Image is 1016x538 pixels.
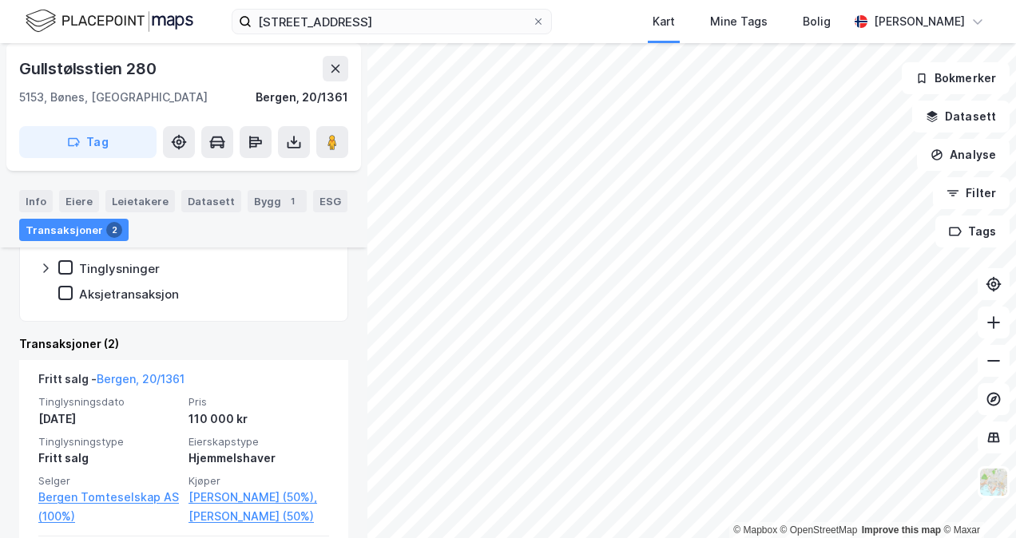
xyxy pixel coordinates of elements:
div: Aksjetransaksjon [79,287,179,302]
div: Bergen, 20/1361 [256,88,348,107]
div: 2 [106,222,122,238]
button: Analyse [917,139,1010,171]
a: Bergen, 20/1361 [97,372,185,386]
span: Tinglysningstype [38,435,179,449]
div: Bygg [248,190,307,212]
input: Søk på adresse, matrikkel, gårdeiere, leietakere eller personer [252,10,532,34]
div: 5153, Bønes, [GEOGRAPHIC_DATA] [19,88,208,107]
div: Kart [653,12,675,31]
span: Eierskapstype [189,435,329,449]
button: Tags [935,216,1010,247]
button: Bokmerker [902,62,1010,94]
div: Hjemmelshaver [189,449,329,468]
a: [PERSON_NAME] (50%), [189,488,329,507]
button: Filter [933,177,1010,209]
button: Datasett [912,101,1010,133]
div: Leietakere [105,190,175,212]
button: Tag [19,126,157,158]
div: Transaksjoner [19,219,129,241]
img: logo.f888ab2527a4732fd821a326f86c7f29.svg [26,7,193,35]
a: Mapbox [733,524,777,536]
a: Improve this map [862,524,941,536]
div: Transaksjoner (2) [19,334,348,354]
span: Selger [38,474,179,488]
a: Bergen Tomteselskap AS (100%) [38,488,179,526]
div: Bolig [803,12,831,31]
a: OpenStreetMap [780,524,858,536]
div: Kontrollprogram for chat [936,461,1016,538]
div: [PERSON_NAME] [874,12,965,31]
div: ESG [313,190,347,212]
div: 1 [284,193,300,209]
div: 110 000 kr [189,409,329,429]
div: Eiere [59,190,99,212]
span: Kjøper [189,474,329,488]
div: Gullstølsstien 280 [19,56,159,81]
div: Mine Tags [710,12,768,31]
div: Fritt salg [38,449,179,468]
a: [PERSON_NAME] (50%) [189,507,329,526]
div: Fritt salg - [38,370,185,395]
span: Pris [189,395,329,409]
iframe: Chat Widget [936,461,1016,538]
div: Datasett [181,190,241,212]
div: Info [19,190,53,212]
div: Tinglysninger [79,261,160,276]
span: Tinglysningsdato [38,395,179,409]
div: [DATE] [38,409,179,429]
